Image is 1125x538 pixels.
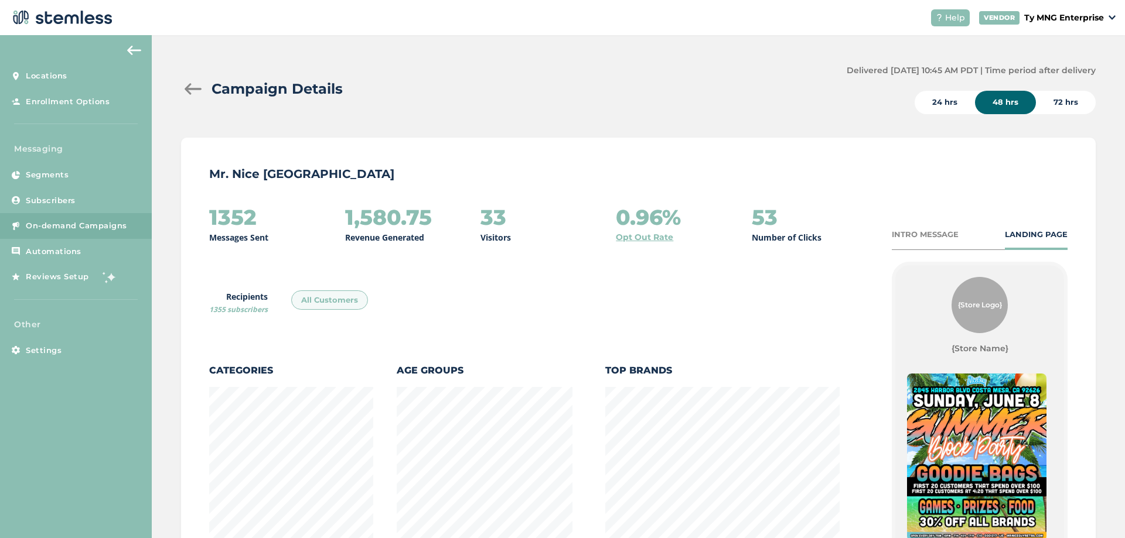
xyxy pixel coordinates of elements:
p: Messages Sent [209,231,268,244]
label: Recipients [209,290,268,315]
span: Locations [26,70,67,82]
h2: Campaign Details [212,78,343,100]
h2: 1352 [209,205,257,229]
span: {Store Logo} [958,300,1002,310]
h2: 33 [480,205,506,229]
span: Help [945,12,965,24]
p: Visitors [480,231,511,244]
span: Settings [26,345,62,357]
div: 72 hrs [1036,91,1096,114]
span: On-demand Campaigns [26,220,127,232]
img: icon-help-white-03924b79.svg [936,14,943,21]
p: Revenue Generated [345,231,424,244]
p: Number of Clicks [752,231,821,244]
label: {Store Name} [952,342,1008,355]
div: 48 hrs [975,91,1036,114]
div: VENDOR [979,11,1020,25]
div: LANDING PAGE [1005,229,1068,241]
span: Subscribers [26,195,76,207]
div: 24 hrs [915,91,975,114]
label: Top Brands [605,364,840,378]
p: Ty MNG Enterprise [1024,12,1104,24]
img: icon_down-arrow-small-66adaf34.svg [1109,15,1116,20]
img: glitter-stars-b7820f95.gif [98,265,121,289]
img: icon-arrow-back-accent-c549486e.svg [127,46,141,55]
label: Categories [209,364,373,378]
span: Segments [26,169,69,181]
div: All Customers [291,290,368,310]
img: logo-dark-0685b13c.svg [9,6,112,29]
span: Reviews Setup [26,271,89,283]
h2: 53 [752,205,778,229]
label: Age Groups [397,364,572,378]
span: Enrollment Options [26,96,110,108]
span: Automations [26,246,81,258]
p: Mr. Nice [GEOGRAPHIC_DATA] [209,166,1068,182]
span: 1355 subscribers [209,304,268,314]
h2: 0.96% [616,205,681,229]
h2: 1,580.75 [345,205,432,229]
iframe: Chat Widget [1066,482,1125,538]
label: Delivered [DATE] 10:45 AM PDT | Time period after delivery [847,64,1096,77]
a: Opt Out Rate [616,231,673,244]
div: INTRO MESSAGE [892,229,959,241]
